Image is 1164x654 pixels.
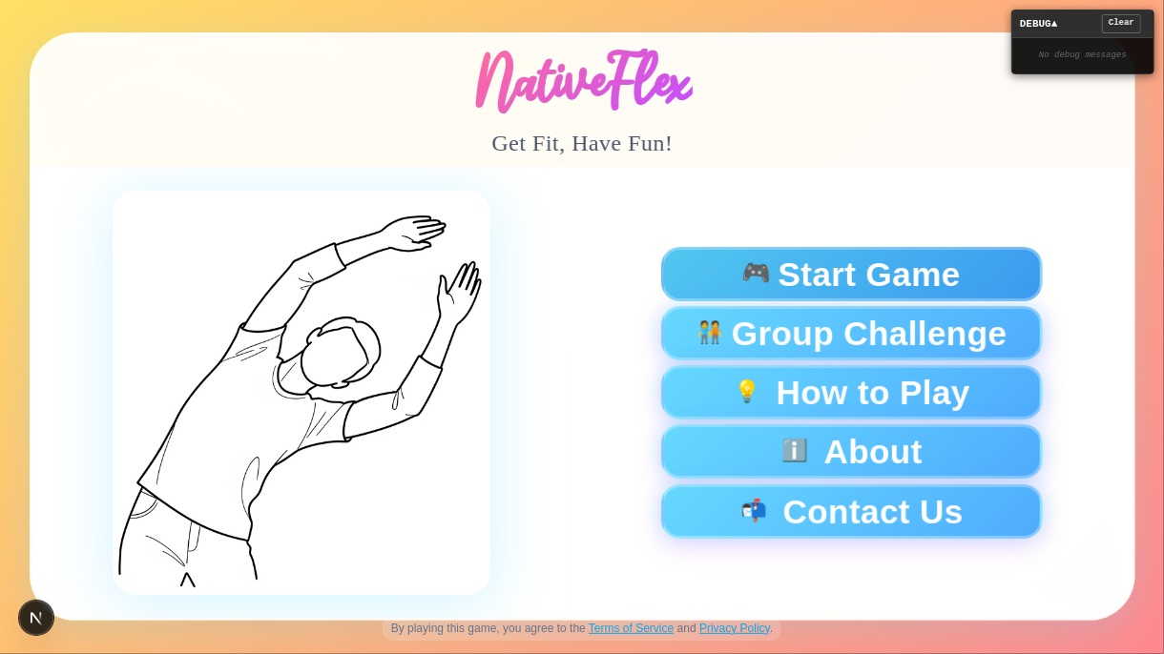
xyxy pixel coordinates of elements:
[660,484,1042,539] button: 📬Contact Us
[731,317,1007,350] span: Group Challenge
[1102,14,1141,33] button: Clear
[699,622,770,635] a: Privacy Policy
[733,382,759,403] span: 💡
[1020,16,1058,32] span: DEBUG ▲
[660,425,1042,480] button: ℹ️About
[660,366,1042,420] button: 💡How to Play
[113,191,490,595] img: Person doing fitness exercise
[778,257,960,291] span: Start Game
[383,617,781,642] p: By playing this game, you agree to the and .
[740,261,772,287] span: 🎮
[660,306,1042,360] button: 🧑‍🤝‍🧑Group Challenge
[739,501,766,521] span: 📬
[1016,42,1150,71] div: No debug messages
[780,441,807,462] span: ℹ️
[491,128,673,160] p: Get Fit, Have Fun!
[696,323,723,344] span: 🧑‍🤝‍🧑
[589,622,674,635] a: Terms of Service
[660,247,1042,301] button: 🎮Start Game
[471,49,692,115] h1: NativeFlex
